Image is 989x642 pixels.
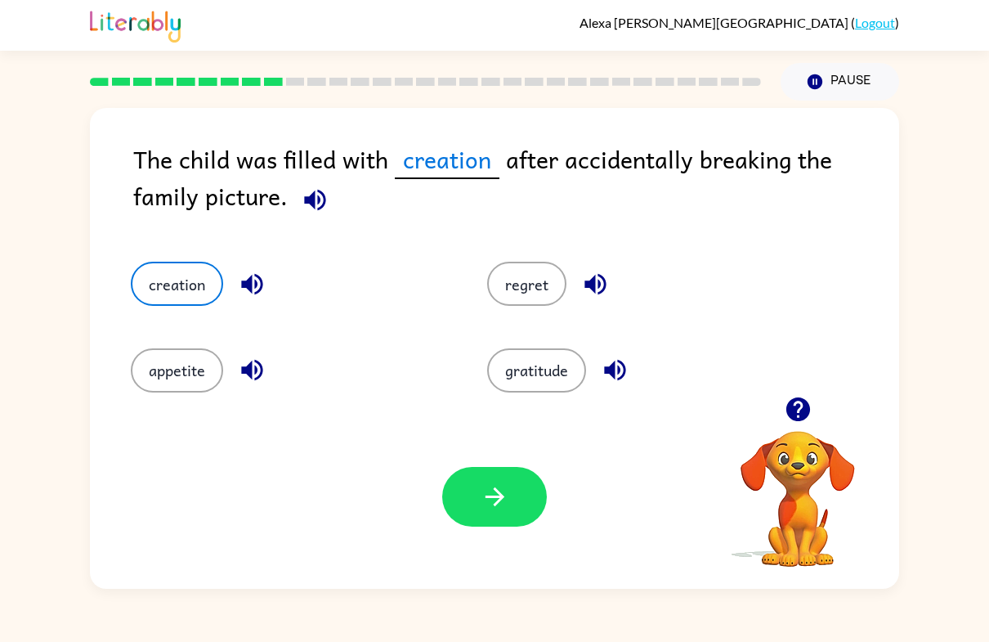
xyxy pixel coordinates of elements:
button: appetite [131,348,223,393]
a: Logout [855,15,895,30]
div: ( ) [580,15,899,30]
span: creation [395,141,499,179]
button: regret [487,262,566,306]
button: gratitude [487,348,586,393]
button: Pause [781,63,899,101]
button: creation [131,262,223,306]
img: Literably [90,7,181,43]
video: Your browser must support playing .mp4 files to use Literably. Please try using another browser. [716,406,879,569]
span: Alexa [PERSON_NAME][GEOGRAPHIC_DATA] [580,15,851,30]
div: The child was filled with after accidentally breaking the family picture. [133,141,899,229]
